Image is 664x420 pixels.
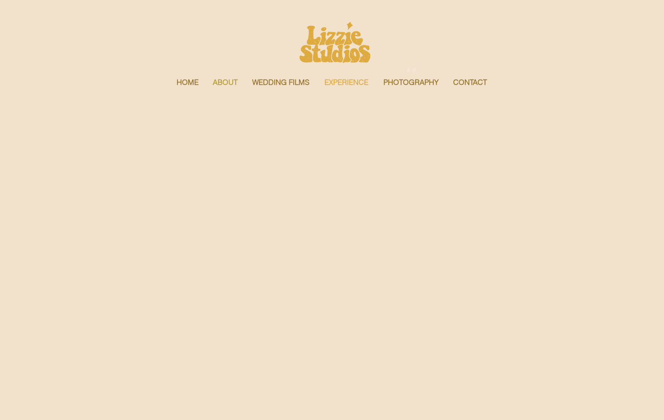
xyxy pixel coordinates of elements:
[245,72,317,93] a: WEDDING FILMS
[446,72,494,93] a: CONTACT
[448,72,492,93] p: CONTACT
[376,72,446,93] a: PHOTOGRAPHY
[379,72,443,93] p: PHOTOGRAPHY
[320,72,373,93] p: EXPERIENCE
[300,22,370,63] img: old logo yellow.png
[407,65,418,74] span: ER
[247,72,314,93] p: WEDDING FILMS
[208,72,242,93] p: ABOUT
[169,72,205,93] a: HOME
[205,72,245,93] a: ABOUT
[214,235,483,282] span: EXPERIENCE
[93,72,570,93] nav: Site
[285,283,411,292] span: You celebrate, we document & create.
[317,72,376,93] a: EXPERIENCE
[172,72,203,93] p: HOME
[252,65,407,74] span: [US_STATE] WEDDING VIDEOGRAPH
